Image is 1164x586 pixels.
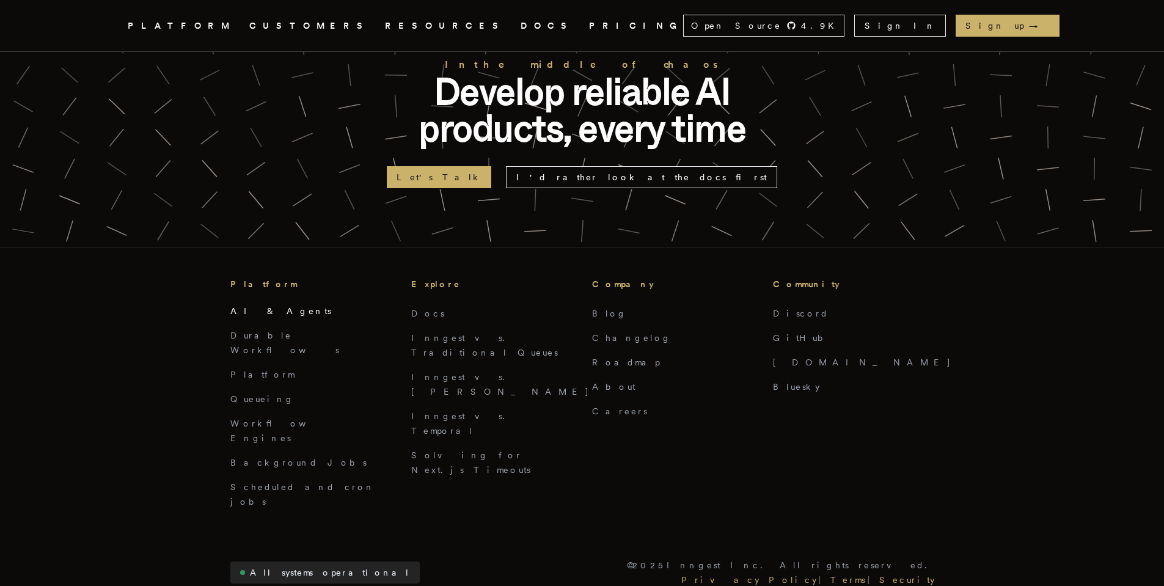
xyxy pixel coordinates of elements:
[230,331,339,355] a: Durable Workflows
[411,333,558,357] a: Inngest vs. Traditional Queues
[230,277,392,291] h3: Platform
[773,382,819,392] a: Bluesky
[592,333,672,343] a: Changelog
[387,56,778,73] h2: In the middle of chaos
[506,166,777,188] a: I'd rather look at the docs first
[773,357,951,367] a: [DOMAIN_NAME]
[230,306,331,316] a: AI & Agents
[411,309,444,318] a: Docs
[956,15,1060,37] a: Sign up
[592,382,635,392] a: About
[411,372,590,397] a: Inngest vs. [PERSON_NAME]
[627,558,934,573] p: © 2025 Inngest Inc. All rights reserved.
[230,482,375,507] a: Scheduled and cron jobs
[854,15,946,37] a: Sign In
[411,277,573,291] h3: Explore
[230,370,295,379] a: Platform
[773,333,831,343] a: GitHub
[773,309,829,318] a: Discord
[521,18,574,34] a: DOCS
[592,277,753,291] h3: Company
[387,73,778,147] p: Develop reliable AI products, every time
[592,357,660,367] a: Roadmap
[385,18,506,34] button: RESOURCES
[801,20,841,32] span: 4.9 K
[230,419,335,443] a: Workflow Engines
[691,20,781,32] span: Open Source
[230,394,295,404] a: Queueing
[249,18,370,34] a: CUSTOMERS
[411,450,530,475] a: Solving for Next.js Timeouts
[592,309,627,318] a: Blog
[128,18,235,34] button: PLATFORM
[589,18,683,34] a: PRICING
[1029,20,1050,32] span: →
[773,277,934,291] h3: Community
[387,166,491,188] a: Let's Talk
[592,406,647,416] a: Careers
[230,458,367,467] a: Background Jobs
[411,411,512,436] a: Inngest vs. Temporal
[230,562,420,584] a: All systems operational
